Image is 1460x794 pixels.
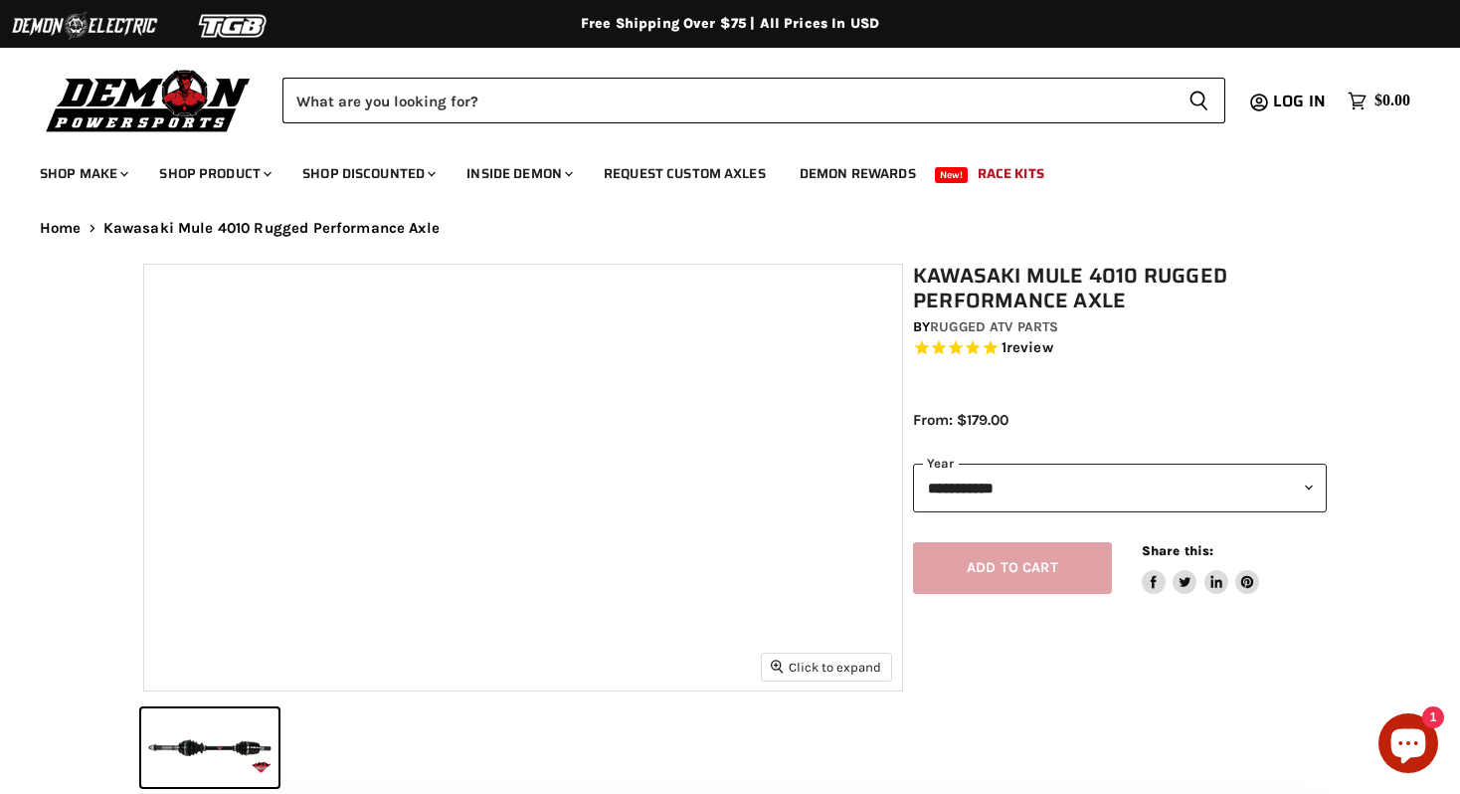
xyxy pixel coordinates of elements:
h1: Kawasaki Mule 4010 Rugged Performance Axle [913,264,1327,313]
span: 1 reviews [1002,339,1053,357]
a: $0.00 [1338,87,1420,115]
span: Share this: [1142,543,1213,558]
span: Kawasaki Mule 4010 Rugged Performance Axle [103,220,440,237]
inbox-online-store-chat: Shopify online store chat [1372,713,1444,778]
button: Search [1173,78,1225,123]
img: Demon Powersports [40,65,258,135]
div: by [913,316,1327,338]
a: Shop Product [144,153,283,194]
ul: Main menu [25,145,1405,194]
button: Click to expand [762,654,891,681]
a: Shop Make [25,153,140,194]
a: Shop Discounted [287,153,448,194]
a: Request Custom Axles [589,153,781,194]
input: Search [282,78,1173,123]
form: Product [282,78,1225,123]
span: $0.00 [1374,92,1410,110]
select: year [913,464,1327,512]
aside: Share this: [1142,542,1260,595]
button: Kawasaki Mule 4010 Rugged Performance Axle thumbnail [141,708,278,787]
img: TGB Logo 2 [159,7,308,45]
a: Log in [1264,93,1338,110]
a: Race Kits [963,153,1059,194]
a: Rugged ATV Parts [930,318,1058,335]
span: Rated 5.0 out of 5 stars 1 reviews [913,338,1327,359]
img: Demon Electric Logo 2 [10,7,159,45]
span: Log in [1273,89,1326,113]
span: From: $179.00 [913,411,1008,429]
a: Demon Rewards [785,153,931,194]
a: Inside Demon [452,153,585,194]
a: Home [40,220,82,237]
span: review [1006,339,1053,357]
span: Click to expand [771,660,881,675]
span: New! [935,167,969,183]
